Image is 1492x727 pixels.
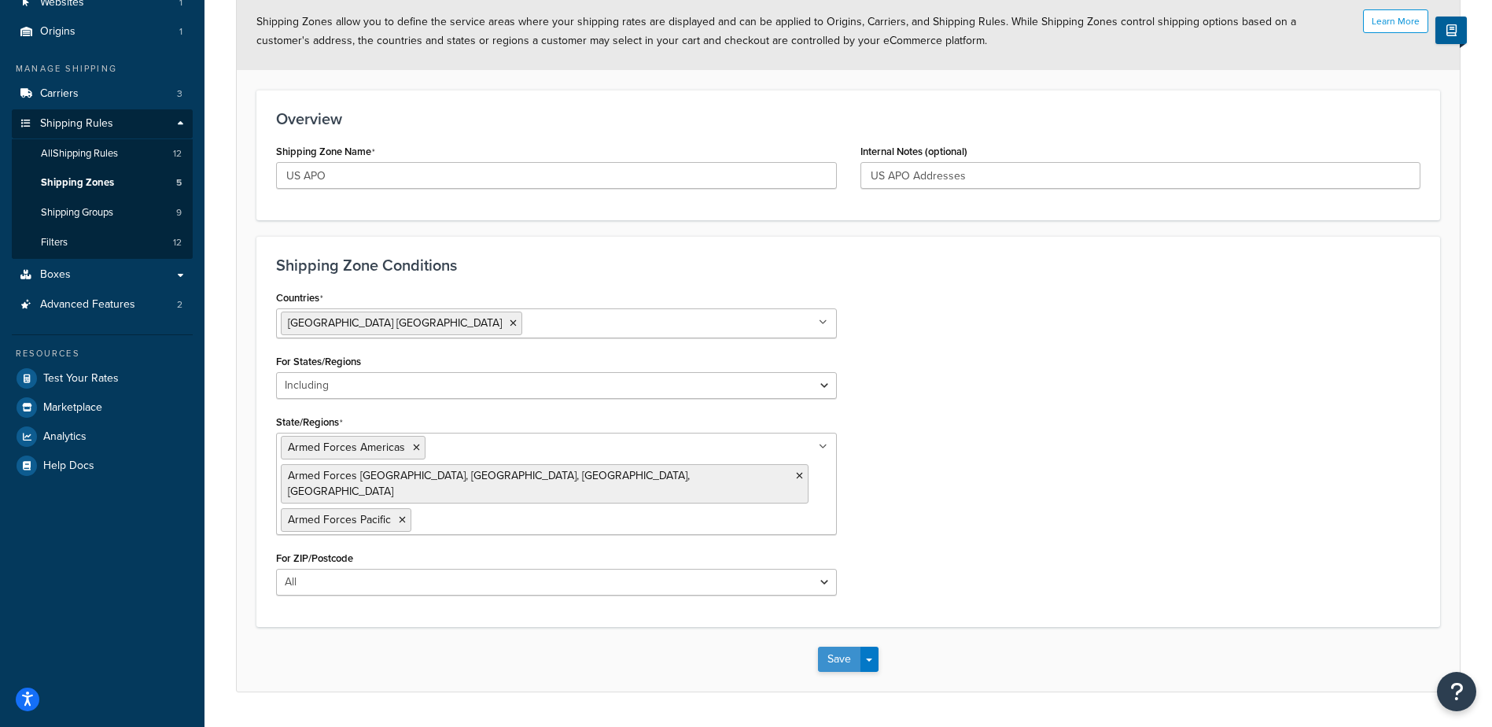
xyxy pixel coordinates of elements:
span: Boxes [40,268,71,282]
a: Shipping Rules [12,109,193,138]
div: Manage Shipping [12,62,193,76]
a: Origins1 [12,17,193,46]
span: 3 [177,87,182,101]
a: Test Your Rates [12,364,193,393]
a: Shipping Zones5 [12,168,193,197]
a: AllShipping Rules12 [12,139,193,168]
li: Origins [12,17,193,46]
h3: Shipping Zone Conditions [276,256,1420,274]
span: 5 [176,176,182,190]
li: Filters [12,228,193,257]
a: Marketplace [12,393,193,422]
span: Armed Forces Americas [288,439,405,456]
li: Shipping Groups [12,198,193,227]
span: Armed Forces [GEOGRAPHIC_DATA], [GEOGRAPHIC_DATA], [GEOGRAPHIC_DATA], [GEOGRAPHIC_DATA] [288,467,690,500]
a: Boxes [12,260,193,290]
button: Learn More [1363,9,1428,33]
span: Carriers [40,87,79,101]
span: [GEOGRAPHIC_DATA] [GEOGRAPHIC_DATA] [288,315,502,331]
span: Origins [40,25,76,39]
span: Shipping Rules [40,117,113,131]
button: Open Resource Center [1437,672,1476,711]
li: Carriers [12,79,193,109]
span: Shipping Zones allow you to define the service areas where your shipping rates are displayed and ... [256,13,1296,49]
a: Filters12 [12,228,193,257]
span: 12 [173,147,182,161]
a: Analytics [12,423,193,451]
span: Marketplace [43,401,102,415]
span: 1 [179,25,182,39]
li: Advanced Features [12,290,193,319]
label: Countries [276,292,323,304]
span: 2 [177,298,182,312]
span: Test Your Rates [43,372,119,386]
span: Analytics [43,430,87,444]
div: Resources [12,347,193,360]
span: Shipping Zones [41,176,114,190]
label: Internal Notes (optional) [860,146,967,157]
a: Help Docs [12,452,193,480]
span: Advanced Features [40,298,135,312]
button: Save [818,647,860,672]
span: 12 [173,236,182,249]
label: For ZIP/Postcode [276,552,353,564]
h3: Overview [276,110,1420,127]
button: Show Help Docs [1435,17,1467,44]
label: For States/Regions [276,356,361,367]
span: Help Docs [43,459,94,473]
li: Shipping Zones [12,168,193,197]
span: Filters [41,236,68,249]
label: State/Regions [276,416,343,429]
span: 9 [176,206,182,220]
span: Shipping Groups [41,206,113,220]
a: Advanced Features2 [12,290,193,319]
span: All Shipping Rules [41,147,118,161]
label: Shipping Zone Name [276,146,375,158]
span: Armed Forces Pacific [288,511,391,528]
a: Carriers3 [12,79,193,109]
li: Shipping Rules [12,109,193,259]
a: Shipping Groups9 [12,198,193,227]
